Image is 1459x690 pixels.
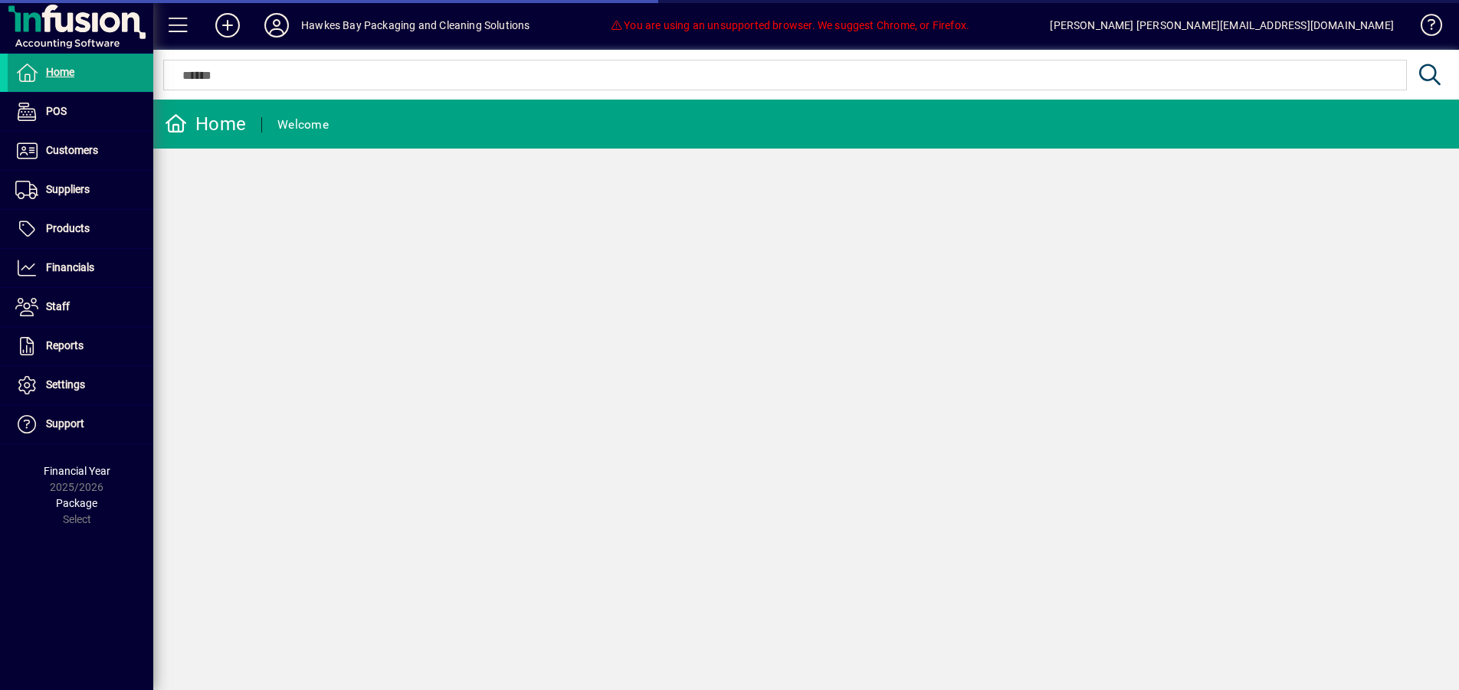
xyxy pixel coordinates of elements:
[165,112,246,136] div: Home
[44,465,110,477] span: Financial Year
[8,327,153,365] a: Reports
[46,261,94,273] span: Financials
[46,300,70,312] span: Staff
[277,113,329,137] div: Welcome
[46,222,90,234] span: Products
[46,144,98,156] span: Customers
[46,105,67,117] span: POS
[8,132,153,170] a: Customers
[8,366,153,404] a: Settings
[46,66,74,78] span: Home
[8,93,153,131] a: POS
[1409,3,1440,53] a: Knowledge Base
[8,171,153,209] a: Suppliers
[8,405,153,443] a: Support
[46,183,90,195] span: Suppliers
[56,497,97,509] span: Package
[301,13,530,38] div: Hawkes Bay Packaging and Cleaning Solutions
[252,11,301,39] button: Profile
[203,11,252,39] button: Add
[46,378,85,391] span: Settings
[611,19,969,31] span: You are using an unsupported browser. We suggest Chrome, or Firefox.
[46,339,84,352] span: Reports
[46,417,84,430] span: Support
[1050,13,1394,38] div: [PERSON_NAME] [PERSON_NAME][EMAIL_ADDRESS][DOMAIN_NAME]
[8,288,153,326] a: Staff
[8,210,153,248] a: Products
[8,249,153,287] a: Financials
